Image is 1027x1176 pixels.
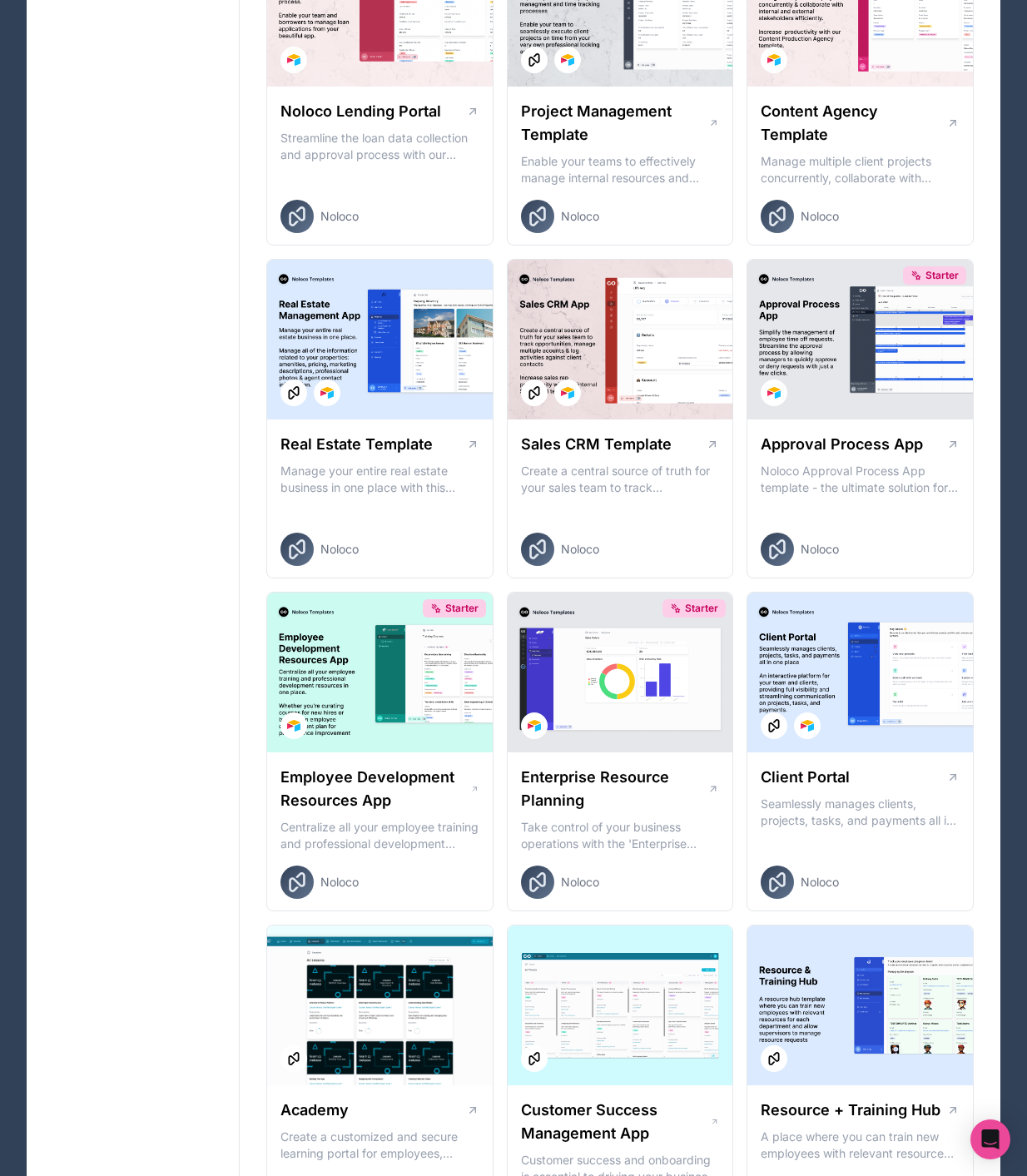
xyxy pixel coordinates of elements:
[280,1129,479,1162] p: Create a customized and secure learning portal for employees, customers or partners. Organize les...
[280,100,441,123] h1: Noloco Lending Portal
[521,463,720,496] p: Create a central source of truth for your sales team to track opportunities, manage multiple acco...
[320,541,359,558] span: Noloco
[685,602,718,615] span: Starter
[761,796,960,829] p: Seamlessly manages clients, projects, tasks, and payments all in one place An interactive platfor...
[801,874,839,891] span: Noloco
[521,766,708,812] h1: Enterprise Resource Planning
[280,130,479,163] p: Streamline the loan data collection and approval process with our Lending Portal template.
[320,208,359,225] span: Noloco
[280,433,433,456] h1: Real Estate Template
[287,53,300,67] img: Airtable Logo
[280,766,470,812] h1: Employee Development Resources App
[801,541,839,558] span: Noloco
[761,463,960,496] p: Noloco Approval Process App template - the ultimate solution for managing your employee's time of...
[561,386,574,399] img: Airtable Logo
[561,541,599,558] span: Noloco
[280,463,479,496] p: Manage your entire real estate business in one place with this comprehensive real estate transact...
[521,819,720,852] p: Take control of your business operations with the 'Enterprise Resource Planning' template. This c...
[970,1119,1010,1159] div: Open Intercom Messenger
[801,719,814,732] img: Airtable Logo
[320,874,359,891] span: Noloco
[528,719,541,732] img: Airtable Logo
[925,269,959,282] span: Starter
[761,433,923,456] h1: Approval Process App
[761,1099,940,1122] h1: Resource + Training Hub
[761,100,946,146] h1: Content Agency Template
[521,100,708,146] h1: Project Management Template
[561,208,599,225] span: Noloco
[521,433,672,456] h1: Sales CRM Template
[801,208,839,225] span: Noloco
[445,602,479,615] span: Starter
[761,766,850,789] h1: Client Portal
[280,1099,349,1122] h1: Academy
[287,719,300,732] img: Airtable Logo
[521,153,720,186] p: Enable your teams to effectively manage internal resources and execute client projects on time.
[767,53,781,67] img: Airtable Logo
[561,874,599,891] span: Noloco
[761,153,960,186] p: Manage multiple client projects concurrently, collaborate with internal and external stakeholders...
[761,1129,960,1162] p: A place where you can train new employees with relevant resources for each department and allow s...
[767,386,781,399] img: Airtable Logo
[561,53,574,67] img: Airtable Logo
[280,819,479,852] p: Centralize all your employee training and professional development resources in one place. Whethe...
[521,1099,710,1145] h1: Customer Success Management App
[320,386,334,399] img: Airtable Logo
